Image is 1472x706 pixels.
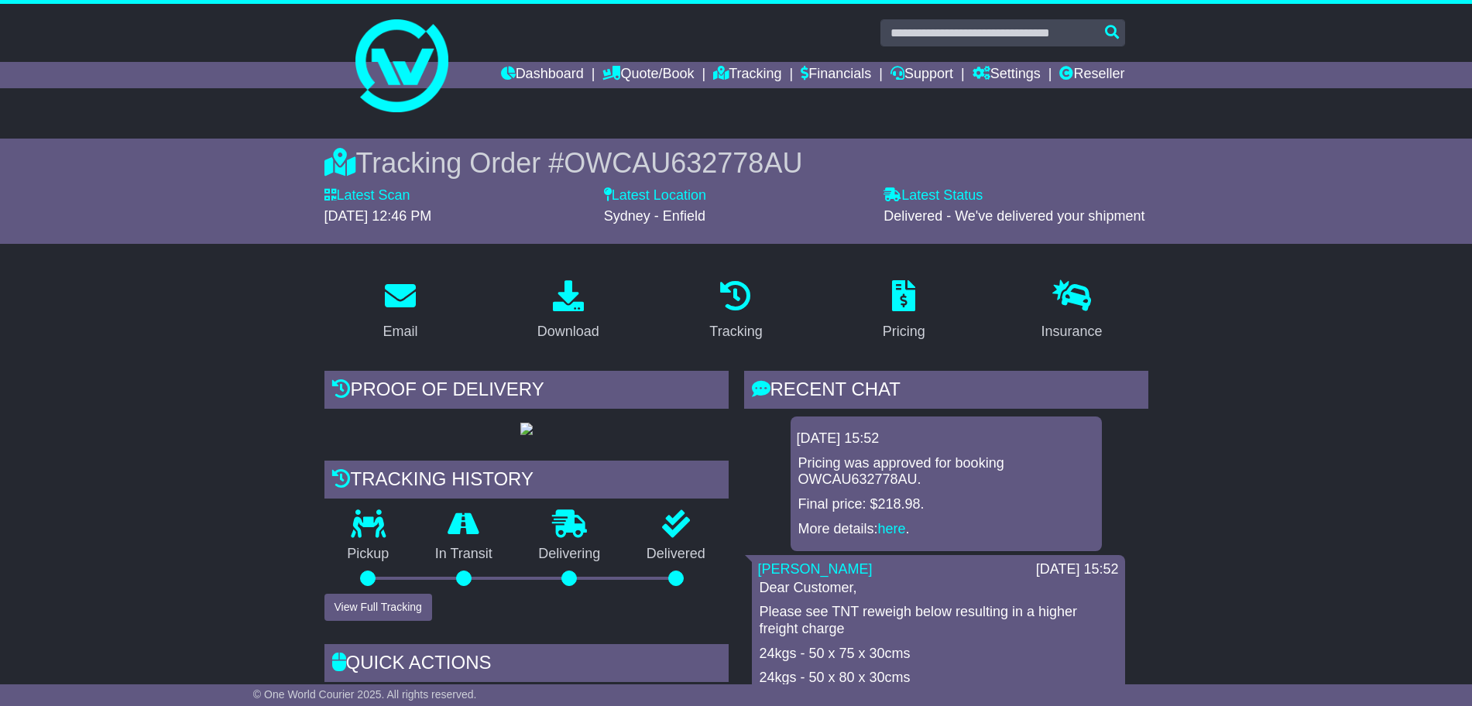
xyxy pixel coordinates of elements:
div: Email [383,321,417,342]
span: © One World Courier 2025. All rights reserved. [253,688,477,701]
div: Proof of Delivery [324,371,729,413]
div: [DATE] 15:52 [1036,561,1119,578]
a: Insurance [1031,275,1113,348]
div: Quick Actions [324,644,729,686]
a: Quote/Book [602,62,694,88]
a: Tracking [699,275,772,348]
p: More details: . [798,521,1094,538]
p: Pickup [324,546,413,563]
div: Tracking Order # [324,146,1148,180]
span: Sydney - Enfield [604,208,705,224]
label: Latest Scan [324,187,410,204]
p: Pricing was approved for booking OWCAU632778AU. [798,455,1094,488]
a: Reseller [1059,62,1124,88]
a: here [878,521,906,536]
a: Pricing [873,275,935,348]
a: Download [527,275,609,348]
a: Tracking [713,62,781,88]
p: 24kgs - 50 x 80 x 30cms [760,670,1117,687]
a: Support [890,62,953,88]
p: Dear Customer, [760,580,1117,597]
label: Latest Status [884,187,983,204]
label: Latest Location [604,187,706,204]
p: Final price: $218.98. [798,496,1094,513]
p: Delivering [516,546,624,563]
p: Please see TNT reweigh below resulting in a higher freight charge [760,604,1117,637]
p: Delivered [623,546,729,563]
div: Tracking history [324,461,729,502]
div: Download [537,321,599,342]
div: Insurance [1041,321,1103,342]
span: Delivered - We've delivered your shipment [884,208,1144,224]
div: RECENT CHAT [744,371,1148,413]
div: [DATE] 15:52 [797,430,1096,447]
img: GetPodImage [520,423,533,435]
div: Tracking [709,321,762,342]
p: 24kgs - 50 x 75 x 30cms [760,646,1117,663]
a: Dashboard [501,62,584,88]
span: [DATE] 12:46 PM [324,208,432,224]
p: In Transit [412,546,516,563]
div: Pricing [883,321,925,342]
a: Email [372,275,427,348]
a: [PERSON_NAME] [758,561,873,577]
button: View Full Tracking [324,594,432,621]
a: Financials [801,62,871,88]
span: OWCAU632778AU [564,147,802,179]
a: Settings [973,62,1041,88]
